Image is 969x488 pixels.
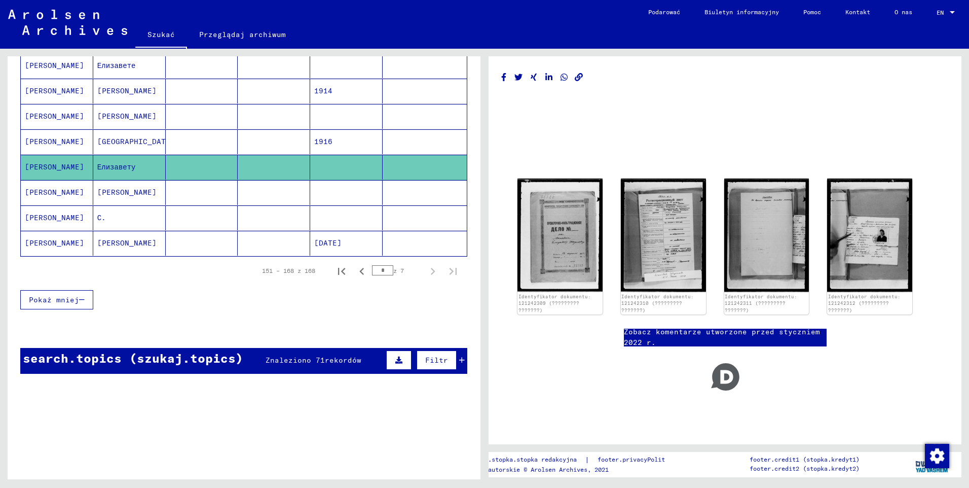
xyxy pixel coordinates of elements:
[393,267,404,274] font: z 7
[331,261,352,281] button: Pierwsza strona
[187,22,298,47] a: Przeglądaj archiwum
[725,294,797,313] a: Identyfikator dokumentu: 121242311 (????????? ???????)
[828,294,901,313] a: Identyfikator dokumentu: 121242312 (????????? ???????)
[266,356,325,365] span: Znaleziono 71
[499,71,509,84] button: Udostępnij na Facebooku
[310,231,383,256] mat-cell: [DATE]
[262,266,315,275] div: 151 – 168 z 168
[93,53,166,78] mat-cell: Елизавете
[750,464,860,473] p: footer.credit2 (stopka.kredyt2)
[21,231,93,256] mat-cell: [PERSON_NAME]
[325,356,361,365] span: rekordów
[624,327,827,348] a: Zobacz komentarze utworzone przed styczniem 2022 r.
[21,53,93,78] mat-cell: [PERSON_NAME]
[93,180,166,205] mat-cell: [PERSON_NAME]
[750,455,860,464] p: footer.credit1 (stopka.kredyt1)
[20,290,93,309] button: Pokaż mniej
[443,261,463,281] button: Ostatnia strona
[21,180,93,205] mat-cell: [PERSON_NAME]
[93,104,166,129] mat-cell: [PERSON_NAME]
[417,351,457,370] button: Filtr
[310,79,383,103] mat-cell: 1914
[559,71,570,84] button: Udostępnij na WhatsApp
[589,455,688,465] a: footer.privacyPolityka
[517,179,603,292] img: 001.jpg
[423,261,443,281] button: Następna strona
[585,455,589,465] font: |
[21,104,93,129] mat-cell: [PERSON_NAME]
[724,179,809,292] img: 001.jpg
[925,444,949,468] img: Zustimmung ändern
[513,71,524,84] button: Udostępnij na Twitterze
[467,465,688,474] p: Prawa autorskie © Arolsen Archives, 2021
[8,10,127,35] img: Arolsen_neg.svg
[29,295,79,304] span: Pokaż mniej
[310,129,383,154] mat-cell: 1916
[827,179,912,292] img: 001.jpg
[544,71,554,84] button: Udostępnij na LinkedIn
[467,455,585,465] a: stopka.stopka.stopka redakcyjna
[135,22,187,49] a: Szukać
[937,9,948,16] span: EN
[913,451,951,477] img: yv_logo.png
[529,71,539,84] button: Udostępnij na Xing
[93,155,166,180] mat-cell: Елизавету
[574,71,584,84] button: Kopiuj link
[352,261,372,281] button: Poprzednia strona
[518,294,591,313] a: Identyfikator dokumentu: 121242309 (????????? ???????)
[21,205,93,230] mat-cell: [PERSON_NAME]
[93,79,166,103] mat-cell: [PERSON_NAME]
[621,179,706,292] img: 001.jpg
[21,79,93,103] mat-cell: [PERSON_NAME]
[425,356,448,365] span: Filtr
[21,129,93,154] mat-cell: [PERSON_NAME]
[21,155,93,180] mat-cell: [PERSON_NAME]
[621,294,694,313] a: Identyfikator dokumentu: 121242310 (????????? ???????)
[93,129,166,154] mat-cell: [GEOGRAPHIC_DATA]
[93,205,166,230] mat-cell: С.
[23,349,243,367] div: search.topics (szukaj.topics)
[93,231,166,256] mat-cell: [PERSON_NAME]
